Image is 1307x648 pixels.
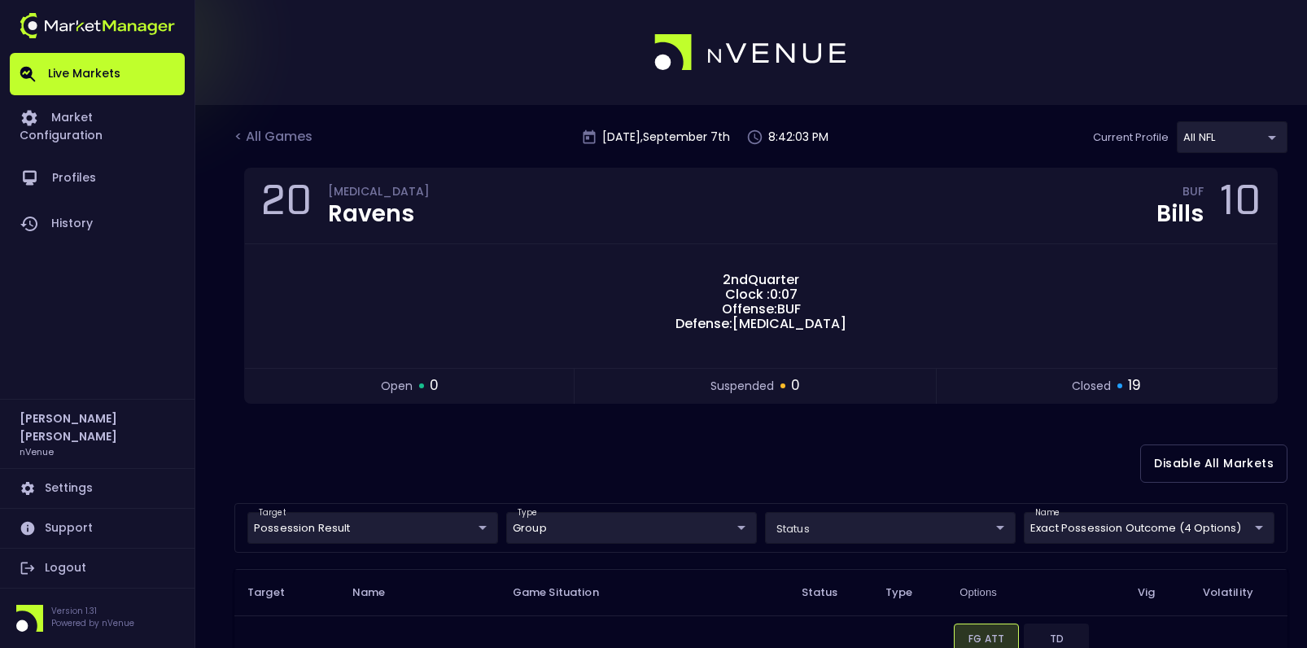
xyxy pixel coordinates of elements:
span: Clock : 0:07 [720,287,802,302]
div: target [765,512,1016,544]
a: Support [10,509,185,548]
p: TD [1034,631,1078,646]
span: Game Situation [513,585,620,600]
span: 2nd Quarter [718,273,804,287]
a: Settings [10,469,185,508]
div: 20 [261,182,312,230]
h2: [PERSON_NAME] [PERSON_NAME] [20,409,175,445]
span: Type [885,585,934,600]
span: Status [802,585,859,600]
div: [MEDICAL_DATA] [328,187,430,200]
img: logo [20,13,175,38]
span: Target [247,585,306,600]
button: Disable All Markets [1140,444,1287,483]
a: Logout [10,549,185,588]
div: target [1024,512,1274,544]
p: [DATE] , September 7 th [602,129,730,146]
img: logo [654,34,848,72]
span: closed [1072,378,1111,395]
p: Version 1.31 [51,605,134,617]
div: Bills [1156,203,1204,225]
a: History [10,201,185,247]
div: 10 [1220,182,1261,230]
span: open [381,378,413,395]
span: suspended [710,378,774,395]
h3: nVenue [20,445,54,458]
span: 19 [1128,375,1141,396]
div: Ravens [328,203,430,225]
span: Volatility [1203,585,1274,600]
div: BUF [1182,187,1204,200]
div: < All Games [234,127,316,148]
label: target [259,507,286,519]
a: Live Markets [10,53,185,95]
div: Version 1.31Powered by nVenue [10,605,185,632]
p: Powered by nVenue [51,617,134,629]
p: FG ATT [964,631,1008,646]
p: 8:42:03 PM [768,129,828,146]
label: name [1035,507,1060,519]
span: Vig [1138,585,1176,600]
div: target [1177,121,1287,153]
div: target [506,512,757,544]
span: Offense: BUF [717,302,806,317]
span: 0 [430,375,439,396]
div: target [247,512,498,544]
a: Market Configuration [10,95,185,155]
p: Current Profile [1093,129,1169,146]
a: Profiles [10,155,185,201]
th: Options [946,569,1125,615]
label: type [518,507,537,519]
span: Defense: [MEDICAL_DATA] [671,317,851,331]
span: 0 [791,375,800,396]
span: Name [352,585,407,600]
